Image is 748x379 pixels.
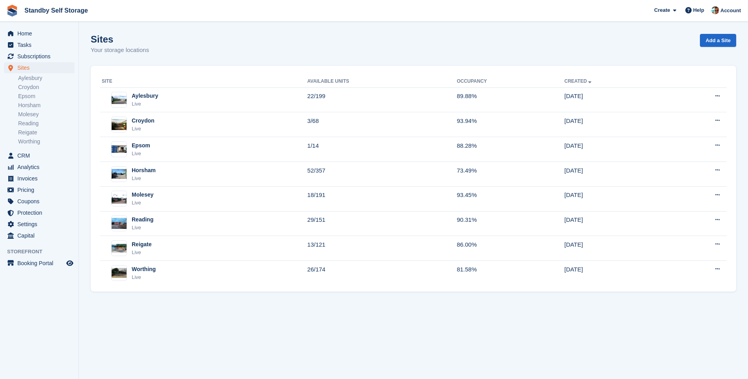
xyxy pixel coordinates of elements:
[132,199,153,207] div: Live
[307,186,457,211] td: 18/191
[17,230,65,241] span: Capital
[4,28,75,39] a: menu
[17,39,65,50] span: Tasks
[564,261,667,285] td: [DATE]
[18,129,75,136] a: Reigate
[91,34,149,45] h1: Sites
[7,248,78,256] span: Storefront
[132,166,156,175] div: Horsham
[6,5,18,17] img: stora-icon-8386f47178a22dfd0bd8f6a31ec36ba5ce8667c1dd55bd0f319d3a0aa187defe.svg
[457,137,564,162] td: 88.28%
[132,117,155,125] div: Croydon
[457,261,564,285] td: 81.58%
[307,112,457,137] td: 3/68
[132,191,153,199] div: Molesey
[4,150,75,161] a: menu
[112,218,127,229] img: Image of Reading site
[720,7,741,15] span: Account
[65,258,75,268] a: Preview store
[17,207,65,218] span: Protection
[91,46,149,55] p: Your storage locations
[307,87,457,112] td: 22/199
[307,162,457,187] td: 52/357
[132,125,155,133] div: Live
[307,137,457,162] td: 1/14
[4,230,75,241] a: menu
[112,268,127,278] img: Image of Worthing site
[18,84,75,91] a: Croydon
[132,240,152,249] div: Reigate
[18,93,75,100] a: Epsom
[18,111,75,118] a: Molesey
[564,112,667,137] td: [DATE]
[17,51,65,62] span: Subscriptions
[112,194,127,204] img: Image of Molesey site
[4,62,75,73] a: menu
[457,162,564,187] td: 73.49%
[132,100,158,108] div: Live
[4,39,75,50] a: menu
[18,102,75,109] a: Horsham
[693,6,704,14] span: Help
[132,249,152,256] div: Live
[307,75,457,88] th: Available Units
[564,186,667,211] td: [DATE]
[4,196,75,207] a: menu
[17,196,65,207] span: Coupons
[132,216,153,224] div: Reading
[112,119,127,130] img: Image of Croydon site
[18,74,75,82] a: Aylesbury
[132,224,153,232] div: Live
[564,137,667,162] td: [DATE]
[132,92,158,100] div: Aylesbury
[112,244,127,253] img: Image of Reigate site
[17,258,65,269] span: Booking Portal
[17,28,65,39] span: Home
[457,112,564,137] td: 93.94%
[18,120,75,127] a: Reading
[457,236,564,261] td: 86.00%
[4,219,75,230] a: menu
[4,51,75,62] a: menu
[4,258,75,269] a: menu
[564,162,667,187] td: [DATE]
[132,141,150,150] div: Epsom
[564,211,667,236] td: [DATE]
[457,211,564,236] td: 90.31%
[112,169,127,179] img: Image of Horsham site
[17,150,65,161] span: CRM
[4,184,75,195] a: menu
[307,261,457,285] td: 26/174
[132,265,156,273] div: Worthing
[112,96,127,104] img: Image of Aylesbury site
[17,173,65,184] span: Invoices
[17,219,65,230] span: Settings
[132,150,150,158] div: Live
[654,6,670,14] span: Create
[4,173,75,184] a: menu
[17,162,65,173] span: Analytics
[700,34,736,47] a: Add a Site
[711,6,719,14] img: Michael Walker
[564,236,667,261] td: [DATE]
[112,145,127,153] img: Image of Epsom site
[307,236,457,261] td: 13/121
[457,186,564,211] td: 93.45%
[4,207,75,218] a: menu
[564,78,593,84] a: Created
[457,87,564,112] td: 89.88%
[132,175,156,182] div: Live
[17,62,65,73] span: Sites
[307,211,457,236] td: 29/151
[17,184,65,195] span: Pricing
[18,138,75,145] a: Worthing
[100,75,307,88] th: Site
[457,75,564,88] th: Occupancy
[132,273,156,281] div: Live
[4,162,75,173] a: menu
[21,4,91,17] a: Standby Self Storage
[564,87,667,112] td: [DATE]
